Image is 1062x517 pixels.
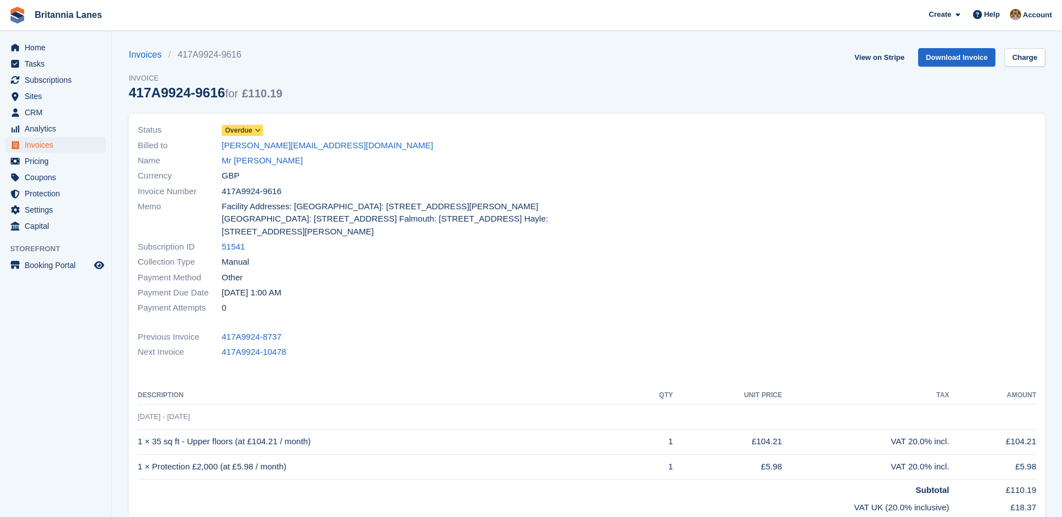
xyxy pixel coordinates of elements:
[222,346,286,359] a: 417A9924-10478
[138,429,633,454] td: 1 × 35 sq ft - Upper floors (at £104.21 / month)
[949,454,1036,480] td: £5.98
[782,435,949,448] div: VAT 20.0% incl.
[916,485,949,495] strong: Subtotal
[6,72,106,88] a: menu
[25,202,92,218] span: Settings
[633,429,673,454] td: 1
[242,87,282,100] span: £110.19
[673,429,782,454] td: £104.21
[6,202,106,218] a: menu
[138,271,222,284] span: Payment Method
[129,48,282,62] nav: breadcrumbs
[673,454,782,480] td: £5.98
[222,185,282,198] span: 417A9924-9616
[6,170,106,185] a: menu
[6,40,106,55] a: menu
[25,137,92,153] span: Invoices
[138,154,222,167] span: Name
[25,105,92,120] span: CRM
[138,241,222,253] span: Subscription ID
[25,153,92,169] span: Pricing
[6,257,106,273] a: menu
[222,256,249,269] span: Manual
[633,387,673,405] th: QTY
[6,105,106,120] a: menu
[138,497,949,514] td: VAT UK (20.0% inclusive)
[949,387,1036,405] th: Amount
[25,72,92,88] span: Subscriptions
[25,218,92,234] span: Capital
[138,331,222,344] span: Previous Invoice
[138,286,222,299] span: Payment Due Date
[6,121,106,137] a: menu
[929,9,951,20] span: Create
[222,241,245,253] a: 51541
[92,258,106,272] a: Preview store
[222,200,581,238] span: Facility Addresses: [GEOGRAPHIC_DATA]: [STREET_ADDRESS][PERSON_NAME] [GEOGRAPHIC_DATA]: [STREET_A...
[1010,9,1021,20] img: Admin
[25,186,92,201] span: Protection
[25,170,92,185] span: Coupons
[6,186,106,201] a: menu
[225,87,238,100] span: for
[138,256,222,269] span: Collection Type
[782,460,949,473] div: VAT 20.0% incl.
[129,85,282,100] div: 417A9924-9616
[222,331,282,344] a: 417A9924-8737
[6,88,106,104] a: menu
[138,412,190,421] span: [DATE] - [DATE]
[6,137,106,153] a: menu
[949,429,1036,454] td: £104.21
[633,454,673,480] td: 1
[6,218,106,234] a: menu
[25,88,92,104] span: Sites
[6,56,106,72] a: menu
[222,302,226,314] span: 0
[225,125,252,135] span: Overdue
[138,387,633,405] th: Description
[138,200,222,238] span: Memo
[850,48,909,67] a: View on Stripe
[138,346,222,359] span: Next Invoice
[129,73,282,84] span: Invoice
[984,9,1000,20] span: Help
[673,387,782,405] th: Unit Price
[9,7,26,23] img: stora-icon-8386f47178a22dfd0bd8f6a31ec36ba5ce8667c1dd55bd0f319d3a0aa187defe.svg
[138,170,222,182] span: Currency
[10,243,111,255] span: Storefront
[222,154,303,167] a: Mr [PERSON_NAME]
[25,56,92,72] span: Tasks
[949,497,1036,514] td: £18.37
[1023,10,1052,21] span: Account
[949,480,1036,497] td: £110.19
[138,454,633,480] td: 1 × Protection £2,000 (at £5.98 / month)
[138,124,222,137] span: Status
[30,6,106,24] a: Britannia Lanes
[222,271,243,284] span: Other
[25,121,92,137] span: Analytics
[25,40,92,55] span: Home
[222,170,240,182] span: GBP
[222,124,263,137] a: Overdue
[1004,48,1045,67] a: Charge
[918,48,996,67] a: Download Invoice
[138,185,222,198] span: Invoice Number
[222,286,281,299] time: 2025-07-02 00:00:00 UTC
[222,139,433,152] a: [PERSON_NAME][EMAIL_ADDRESS][DOMAIN_NAME]
[25,257,92,273] span: Booking Portal
[129,48,169,62] a: Invoices
[6,153,106,169] a: menu
[138,139,222,152] span: Billed to
[138,302,222,314] span: Payment Attempts
[782,387,949,405] th: Tax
